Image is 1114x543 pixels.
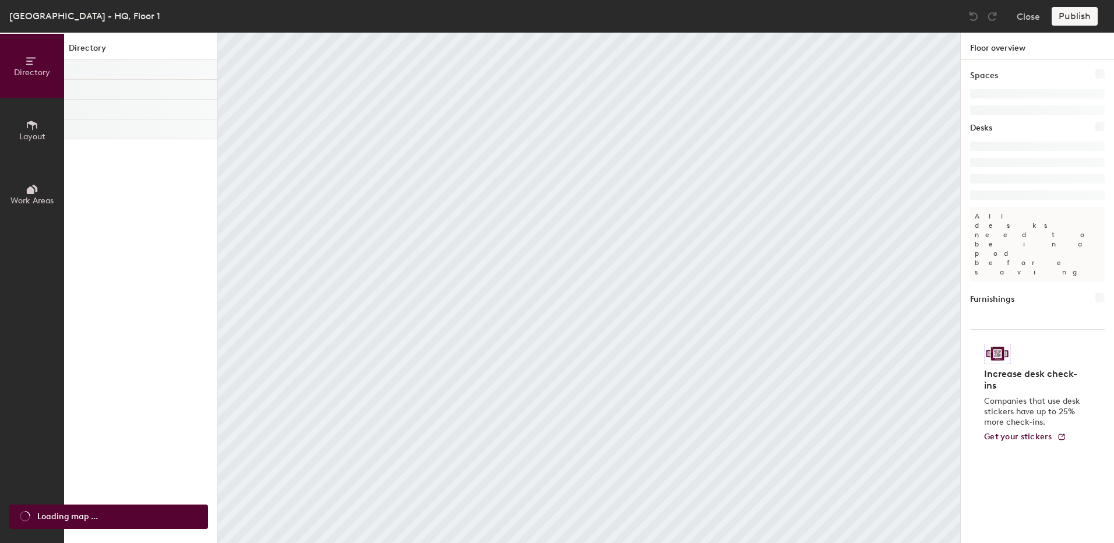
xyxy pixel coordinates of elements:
[218,33,960,543] canvas: Map
[984,396,1084,428] p: Companies that use desk stickers have up to 25% more check-ins.
[64,42,217,60] h1: Directory
[9,9,160,23] div: [GEOGRAPHIC_DATA] - HQ, Floor 1
[970,293,1014,306] h1: Furnishings
[37,510,98,523] span: Loading map ...
[10,196,54,206] span: Work Areas
[970,122,992,135] h1: Desks
[986,10,998,22] img: Redo
[970,207,1105,281] p: All desks need to be in a pod before saving
[14,68,50,77] span: Directory
[961,33,1114,60] h1: Floor overview
[984,344,1011,364] img: Sticker logo
[1017,7,1040,26] button: Close
[984,432,1066,442] a: Get your stickers
[19,132,45,142] span: Layout
[968,10,979,22] img: Undo
[984,368,1084,392] h4: Increase desk check-ins
[984,432,1052,442] span: Get your stickers
[970,69,998,82] h1: Spaces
